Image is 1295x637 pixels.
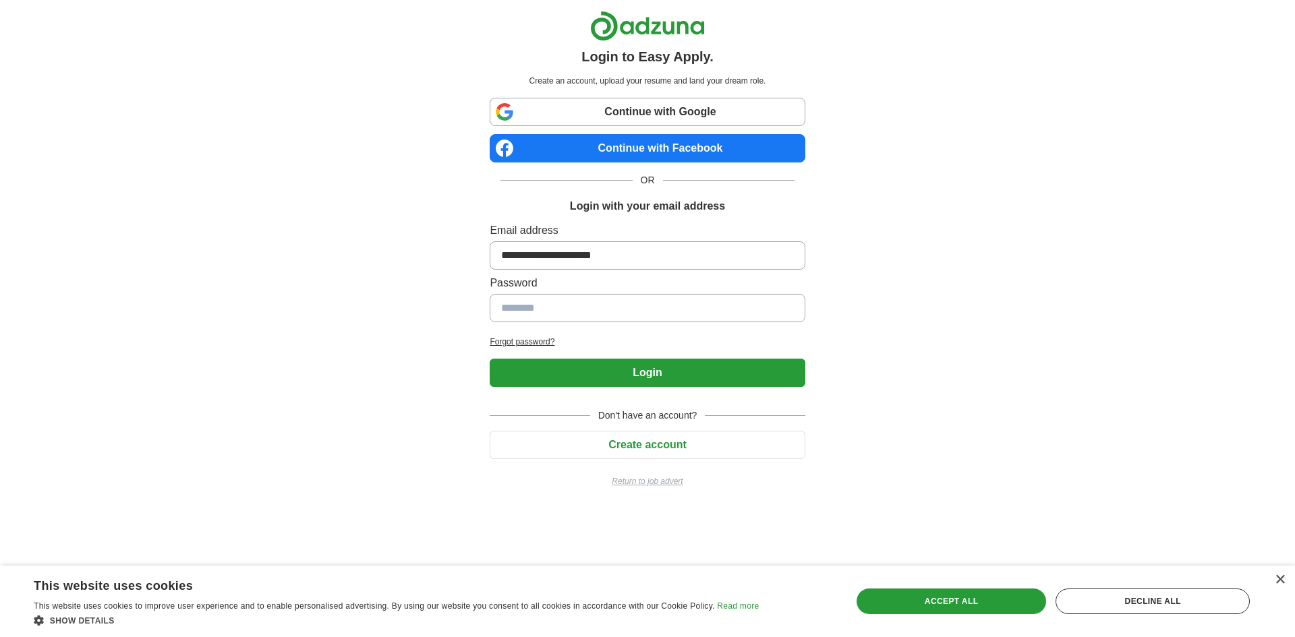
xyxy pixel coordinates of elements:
[490,336,805,348] a: Forgot password?
[34,601,715,611] span: This website uses cookies to improve user experience and to enable personalised advertising. By u...
[34,574,725,594] div: This website uses cookies
[490,359,805,387] button: Login
[50,616,115,626] span: Show details
[490,134,805,162] a: Continue with Facebook
[490,475,805,487] a: Return to job advert
[490,222,805,239] label: Email address
[490,98,805,126] a: Continue with Google
[1056,588,1250,614] div: Decline all
[633,173,663,187] span: OR
[857,588,1047,614] div: Accept all
[490,431,805,459] button: Create account
[34,613,759,627] div: Show details
[492,75,802,87] p: Create an account, upload your resume and land your dream role.
[717,601,759,611] a: Read more, opens a new window
[490,439,805,450] a: Create account
[490,275,805,291] label: Password
[590,408,706,423] span: Don't have an account?
[1275,575,1285,585] div: Close
[581,47,714,67] h1: Login to Easy Apply.
[590,11,705,41] img: Adzuna logo
[570,198,725,214] h1: Login with your email address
